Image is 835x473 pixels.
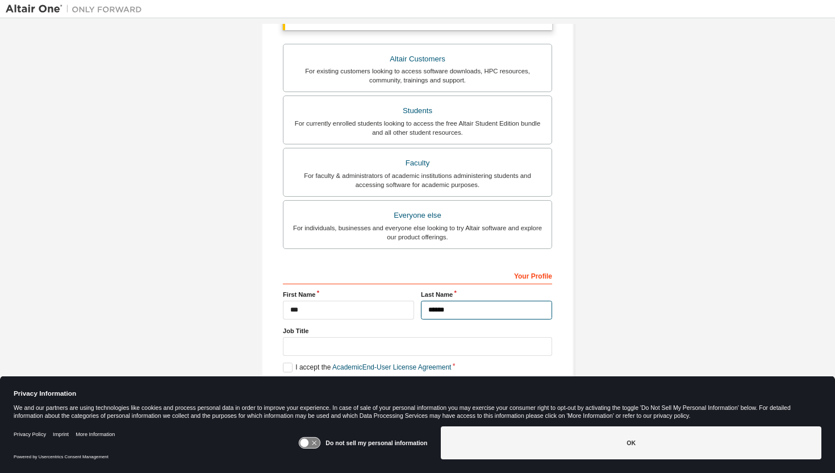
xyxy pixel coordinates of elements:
[421,290,552,299] label: Last Name
[6,3,148,15] img: Altair One
[290,223,545,242] div: For individuals, businesses and everyone else looking to try Altair software and explore our prod...
[290,67,545,85] div: For existing customers looking to access software downloads, HPC resources, community, trainings ...
[332,363,451,371] a: Academic End-User License Agreement
[283,326,552,335] label: Job Title
[290,103,545,119] div: Students
[283,290,414,299] label: First Name
[290,155,545,171] div: Faculty
[290,208,545,223] div: Everyone else
[290,51,545,67] div: Altair Customers
[283,363,451,372] label: I accept the
[283,266,552,284] div: Your Profile
[290,171,545,189] div: For faculty & administrators of academic institutions administering students and accessing softwa...
[290,119,545,137] div: For currently enrolled students looking to access the free Altair Student Edition bundle and all ...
